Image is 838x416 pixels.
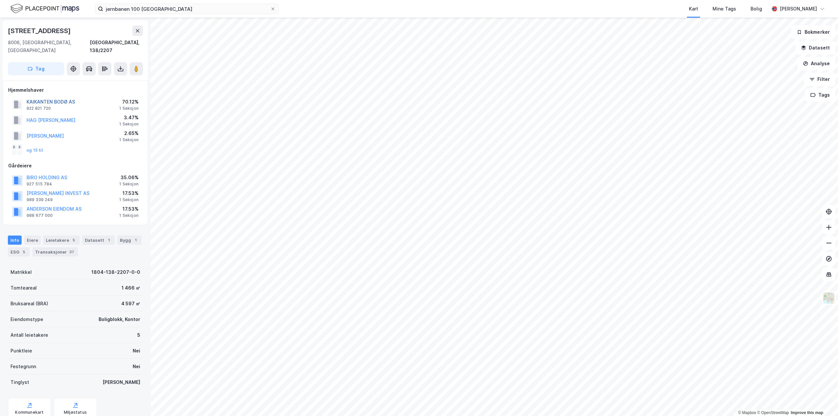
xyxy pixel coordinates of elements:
[119,213,139,218] div: 1 Seksjon
[10,347,32,355] div: Punktleie
[757,410,789,415] a: OpenStreetMap
[68,249,75,255] div: 37
[823,292,835,304] img: Z
[10,268,32,276] div: Matrikkel
[119,114,139,122] div: 3.47%
[15,410,44,415] div: Kommunekart
[10,363,36,370] div: Festegrunn
[132,237,139,243] div: 1
[70,237,77,243] div: 5
[795,41,835,54] button: Datasett
[8,26,72,36] div: [STREET_ADDRESS]
[119,181,139,187] div: 1 Seksjon
[8,162,143,170] div: Gårdeiere
[804,73,835,86] button: Filter
[137,331,140,339] div: 5
[119,174,139,181] div: 35.06%
[24,236,41,245] div: Eiere
[791,410,823,415] a: Improve this map
[43,236,80,245] div: Leietakere
[689,5,698,13] div: Kart
[805,88,835,102] button: Tags
[64,410,87,415] div: Miljøstatus
[738,410,756,415] a: Mapbox
[10,315,43,323] div: Eiendomstype
[133,347,140,355] div: Nei
[751,5,762,13] div: Bolig
[21,249,27,255] div: 5
[8,62,64,75] button: Tag
[121,300,140,308] div: 4 597 ㎡
[133,363,140,370] div: Nei
[119,122,139,127] div: 1 Seksjon
[119,137,139,142] div: 1 Seksjon
[805,385,838,416] iframe: Chat Widget
[32,247,78,256] div: Transaksjoner
[797,57,835,70] button: Analyse
[119,189,139,197] div: 17.53%
[10,331,48,339] div: Antall leietakere
[119,129,139,137] div: 2.65%
[713,5,736,13] div: Mine Tags
[805,385,838,416] div: Kontrollprogram for chat
[10,300,48,308] div: Bruksareal (BRA)
[122,284,140,292] div: 1 466 ㎡
[119,205,139,213] div: 17.53%
[82,236,115,245] div: Datasett
[117,236,142,245] div: Bygg
[8,236,22,245] div: Info
[8,39,90,54] div: 8006, [GEOGRAPHIC_DATA], [GEOGRAPHIC_DATA]
[8,86,143,94] div: Hjemmelshaver
[791,26,835,39] button: Bokmerker
[27,106,51,111] div: 922 821 720
[10,284,37,292] div: Tomteareal
[27,181,52,187] div: 927 515 784
[119,106,139,111] div: 1 Seksjon
[105,237,112,243] div: 1
[10,3,79,14] img: logo.f888ab2527a4732fd821a326f86c7f29.svg
[27,213,53,218] div: 988 677 000
[103,4,270,14] input: Søk på adresse, matrikkel, gårdeiere, leietakere eller personer
[119,197,139,202] div: 1 Seksjon
[99,315,140,323] div: Boligblokk, Kontor
[8,247,30,256] div: ESG
[103,378,140,386] div: [PERSON_NAME]
[90,39,143,54] div: [GEOGRAPHIC_DATA], 138/2207
[27,197,53,202] div: 989 339 249
[10,378,29,386] div: Tinglyst
[780,5,817,13] div: [PERSON_NAME]
[119,98,139,106] div: 70.12%
[91,268,140,276] div: 1804-138-2207-0-0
